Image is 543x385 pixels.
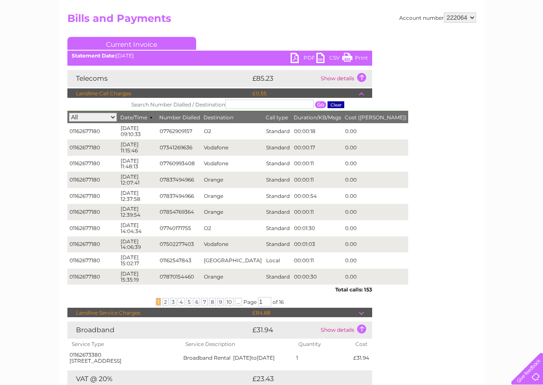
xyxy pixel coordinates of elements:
[181,350,294,366] td: Broadband Rental [DATE] [DATE]
[209,298,216,306] span: 8
[225,298,234,306] span: 10
[158,252,202,269] td: 01162547843
[203,114,234,121] span: Destination
[343,204,408,220] td: 0.00
[264,236,292,253] td: Standard
[201,298,208,306] span: 7
[264,220,292,236] td: Standard
[202,269,264,285] td: Orange
[158,236,202,253] td: 07502277403
[156,298,161,306] span: 1
[159,114,200,121] span: Number Dialled
[67,321,250,339] td: Broadband
[291,53,316,65] a: PDF
[67,204,118,220] td: 01162677180
[343,188,408,204] td: 0.00
[399,12,476,23] div: Account number
[118,156,158,172] td: [DATE] 11:48:13
[158,172,202,188] td: 07837494966
[250,70,319,87] td: £85.23
[70,352,179,364] div: 01162673380 [STREET_ADDRESS]
[19,22,63,49] img: logo.png
[118,123,158,139] td: [DATE] 09:10:33
[343,220,408,236] td: 0.00
[67,269,118,285] td: 01162677180
[170,298,176,306] span: 3
[264,123,292,139] td: Standard
[343,236,408,253] td: 0.00
[468,36,481,43] a: Blog
[343,269,408,285] td: 0.00
[67,12,476,29] h2: Bills and Payments
[235,298,242,306] span: ...
[342,53,368,65] a: Print
[67,70,250,87] td: Telecoms
[158,220,202,236] td: 07740171755
[158,188,202,204] td: 07837494966
[67,285,372,293] div: Total calls: 153
[264,156,292,172] td: Standard
[69,5,475,42] div: Clear Business is a trading name of Verastar Limited (registered in [GEOGRAPHIC_DATA] No. 3667643...
[515,36,535,43] a: Log out
[67,53,372,59] div: [DATE]
[118,220,158,236] td: [DATE] 14:04:34
[178,298,185,306] span: 4
[67,188,118,204] td: 01162677180
[319,70,372,87] td: Show details
[292,188,343,204] td: 00:00:54
[316,53,342,65] a: CSV
[294,350,352,366] td: 1
[118,139,158,156] td: [DATE] 11:15:46
[158,156,202,172] td: 07760993408
[217,298,224,306] span: 9
[292,156,343,172] td: 00:00:11
[118,269,158,285] td: [DATE] 15:35:19
[67,172,118,188] td: 01162677180
[158,269,202,285] td: 07870154460
[264,252,292,269] td: Local
[67,37,196,50] a: Current Invoice
[67,123,118,139] td: 01162677180
[294,339,352,350] th: Quantity
[202,156,264,172] td: Vodafone
[250,88,359,99] td: £0.55
[250,321,319,339] td: £31.94
[343,172,408,188] td: 0.00
[292,123,343,139] td: 00:00:18
[118,204,158,220] td: [DATE] 12:39:54
[202,139,264,156] td: Vodafone
[264,139,292,156] td: Standard
[345,114,406,121] span: Cost ([PERSON_NAME])
[118,252,158,269] td: [DATE] 15:02:17
[67,339,182,350] th: Service Type
[202,204,264,220] td: Orange
[351,350,372,366] td: £31.94
[202,172,264,188] td: Orange
[72,52,116,59] b: Statement Date:
[273,299,278,305] span: of
[292,236,343,253] td: 00:01:03
[67,139,118,156] td: 01162677180
[381,4,440,15] a: 0333 014 3131
[264,188,292,204] td: Standard
[118,172,158,188] td: [DATE] 12:07:41
[392,36,408,43] a: Water
[243,299,257,305] span: Page
[120,114,156,121] span: Date/Time
[292,252,343,269] td: 00:00:11
[67,88,250,99] td: Landline Call Charges
[118,188,158,204] td: [DATE] 12:37:58
[343,156,408,172] td: 0.00
[437,36,463,43] a: Telecoms
[292,172,343,188] td: 00:00:11
[343,123,408,139] td: 0.00
[294,114,341,121] span: Duration/KB/Msgs
[202,188,264,204] td: Orange
[264,172,292,188] td: Standard
[67,156,118,172] td: 01162677180
[251,355,257,361] span: to
[279,299,284,305] span: 16
[186,298,192,306] span: 5
[202,220,264,236] td: O2
[67,98,408,111] th: Search Number Dialled / Destination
